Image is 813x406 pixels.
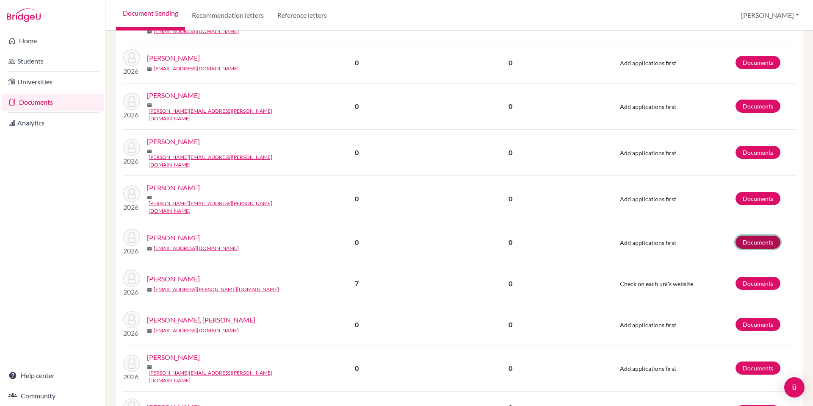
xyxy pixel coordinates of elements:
[736,236,780,249] a: Documents
[147,29,152,34] span: mail
[123,110,140,120] p: 2026
[123,185,140,202] img: Chamberlain, Ryan
[736,100,780,113] a: Documents
[154,65,239,72] a: [EMAIL_ADDRESS][DOMAIN_NAME]
[736,192,780,205] a: Documents
[149,107,298,122] a: [PERSON_NAME][EMAIL_ADDRESS][PERSON_NAME][DOMAIN_NAME]
[736,146,780,159] a: Documents
[2,32,104,49] a: Home
[736,362,780,375] a: Documents
[355,195,359,203] b: 0
[2,387,104,404] a: Community
[147,274,200,284] a: [PERSON_NAME]
[422,363,599,373] p: 0
[355,279,359,287] b: 7
[620,321,676,328] span: Add applications first
[2,73,104,90] a: Universities
[737,7,803,23] button: [PERSON_NAME]
[123,355,140,372] img: de Verteuil, Cameron
[355,320,359,328] b: 0
[123,328,140,338] p: 2026
[620,103,676,110] span: Add applications first
[147,183,200,193] a: [PERSON_NAME]
[355,238,359,246] b: 0
[422,101,599,111] p: 0
[154,327,239,334] a: [EMAIL_ADDRESS][DOMAIN_NAME]
[147,315,255,325] a: [PERSON_NAME], [PERSON_NAME]
[123,311,140,328] img: Conyers, Kane
[422,320,599,330] p: 0
[149,153,298,169] a: [PERSON_NAME][EMAIL_ADDRESS][PERSON_NAME][DOMAIN_NAME]
[147,103,152,108] span: mail
[147,352,200,362] a: [PERSON_NAME]
[147,149,152,154] span: mail
[147,53,200,63] a: [PERSON_NAME]
[147,90,200,100] a: [PERSON_NAME]
[147,328,152,334] span: mail
[620,280,693,287] span: Check on each uni's website
[2,53,104,70] a: Students
[422,147,599,158] p: 0
[147,287,152,292] span: mail
[147,195,152,200] span: mail
[620,195,676,203] span: Add applications first
[123,93,140,110] img: Borde, Shannon
[422,237,599,247] p: 0
[7,8,41,22] img: Bridge-U
[147,67,152,72] span: mail
[147,136,200,147] a: [PERSON_NAME]
[147,233,200,243] a: [PERSON_NAME]
[620,149,676,156] span: Add applications first
[154,286,279,293] a: [EMAIL_ADDRESS][PERSON_NAME][DOMAIN_NAME]
[123,202,140,212] p: 2026
[123,66,140,76] p: 2026
[2,94,104,111] a: Documents
[149,200,298,215] a: [PERSON_NAME][EMAIL_ADDRESS][PERSON_NAME][DOMAIN_NAME]
[422,194,599,204] p: 0
[147,364,152,370] span: mail
[123,287,140,297] p: 2026
[123,246,140,256] p: 2026
[123,49,140,66] img: Ali, Gianna
[2,367,104,384] a: Help center
[355,148,359,156] b: 0
[355,58,359,67] b: 0
[154,28,239,35] a: [EMAIL_ADDRESS][DOMAIN_NAME]
[147,246,152,251] span: mail
[620,59,676,67] span: Add applications first
[736,56,780,69] a: Documents
[123,229,140,246] img: Collier, James
[154,245,239,252] a: [EMAIL_ADDRESS][DOMAIN_NAME]
[123,139,140,156] img: Broughton, Kate
[355,102,359,110] b: 0
[2,114,104,131] a: Analytics
[620,239,676,246] span: Add applications first
[123,270,140,287] img: Collier, Ava
[736,318,780,331] a: Documents
[422,278,599,289] p: 0
[736,277,780,290] a: Documents
[123,156,140,166] p: 2026
[422,58,599,68] p: 0
[355,364,359,372] b: 0
[123,372,140,382] p: 2026
[149,369,298,384] a: [PERSON_NAME][EMAIL_ADDRESS][PERSON_NAME][DOMAIN_NAME]
[784,377,805,398] div: Open Intercom Messenger
[620,365,676,372] span: Add applications first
